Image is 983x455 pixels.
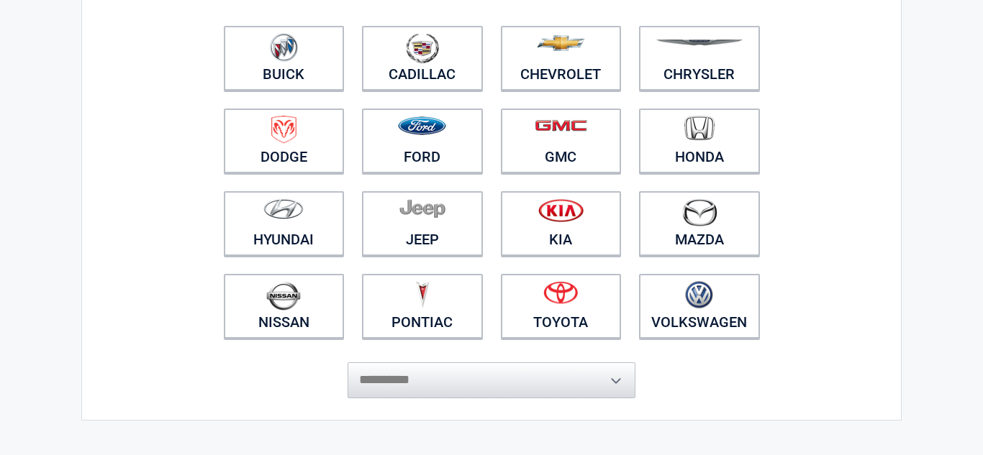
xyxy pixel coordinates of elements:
img: ford [398,116,446,135]
a: Volkswagen [639,274,760,339]
a: Chrysler [639,26,760,91]
a: Jeep [362,191,483,256]
a: GMC [501,109,622,173]
img: gmc [535,119,587,132]
img: volkswagen [685,281,713,309]
a: Mazda [639,191,760,256]
img: honda [684,116,715,141]
img: cadillac [406,33,439,63]
img: nissan [266,281,301,311]
img: pontiac [415,281,430,308]
img: kia [538,198,584,222]
img: toyota [543,281,578,304]
img: hyundai [263,198,304,219]
a: Honda [639,109,760,173]
a: Buick [224,26,345,91]
a: Toyota [501,274,622,339]
a: Chevrolet [501,26,622,91]
img: jeep [399,198,445,219]
a: Kia [501,191,622,256]
a: Cadillac [362,26,483,91]
img: chevrolet [537,35,585,51]
img: mazda [681,198,717,226]
img: buick [270,33,298,62]
img: dodge [271,116,296,144]
img: chrysler [656,40,743,46]
a: Dodge [224,109,345,173]
a: Pontiac [362,274,483,339]
a: Ford [362,109,483,173]
a: Hyundai [224,191,345,256]
a: Nissan [224,274,345,339]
